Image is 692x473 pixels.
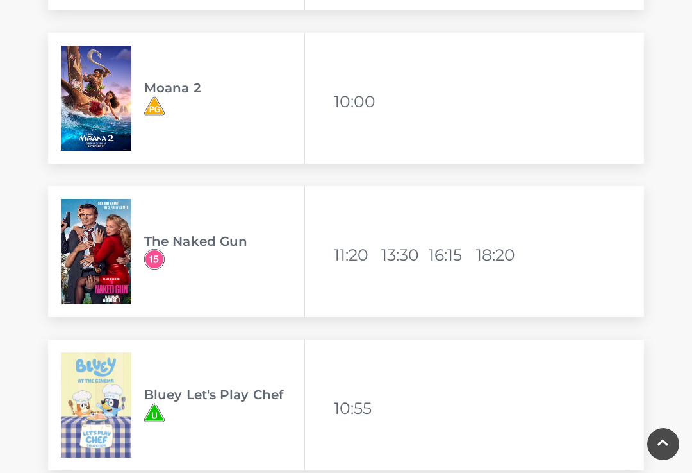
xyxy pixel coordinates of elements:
li: 10:55 [334,393,379,424]
h3: Moana 2 [144,80,304,96]
li: 16:15 [429,239,474,270]
h3: The Naked Gun [144,234,304,249]
li: 11:20 [334,239,379,270]
li: 18:20 [476,239,521,270]
h3: Bluey Let's Play Chef [144,387,304,402]
li: 13:30 [381,239,426,270]
li: 10:00 [334,86,379,117]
